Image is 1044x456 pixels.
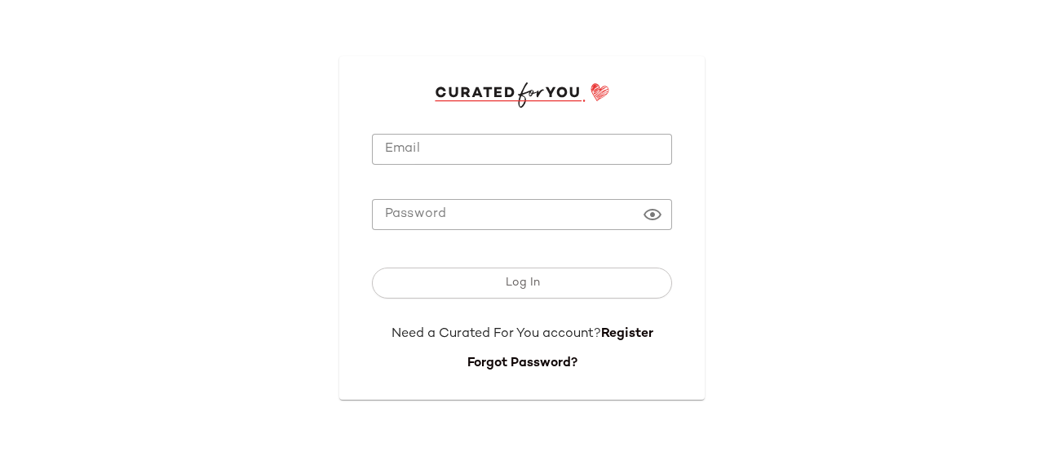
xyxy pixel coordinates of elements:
a: Register [601,327,653,341]
span: Log In [504,277,539,290]
span: Need a Curated For You account? [391,327,601,341]
button: Log In [372,268,672,299]
a: Forgot Password? [467,356,577,370]
img: cfy_login_logo.DGdB1djN.svg [435,82,610,107]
